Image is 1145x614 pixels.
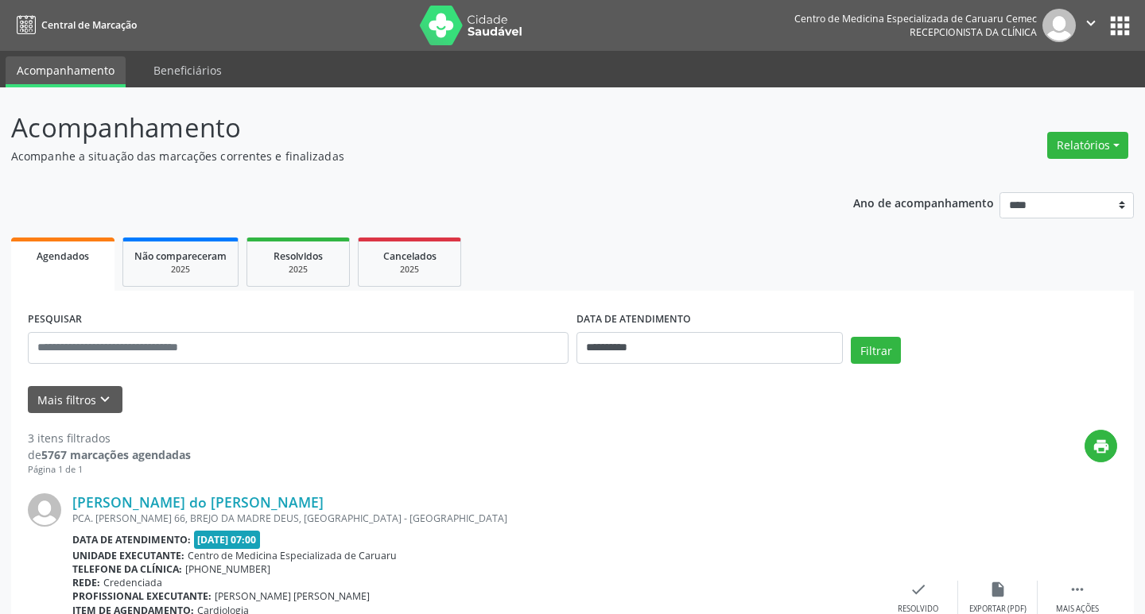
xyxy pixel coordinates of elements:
[274,249,323,263] span: Resolvidos
[258,264,338,276] div: 2025
[72,512,879,525] div: PCA. [PERSON_NAME] 66, BREJO DA MADRE DEUS, [GEOGRAPHIC_DATA] - [GEOGRAPHIC_DATA]
[72,533,191,546] b: Data de atendimento:
[96,391,114,408] i: keyboard_arrow_down
[1106,12,1134,40] button: apps
[989,581,1007,598] i: insert_drive_file
[11,148,797,164] p: Acompanhe a situação das marcações correntes e finalizadas
[794,12,1037,25] div: Centro de Medicina Especializada de Caruaru Cemec
[72,549,184,562] b: Unidade executante:
[134,264,227,276] div: 2025
[6,56,126,87] a: Acompanhamento
[142,56,233,84] a: Beneficiários
[28,386,122,414] button: Mais filtroskeyboard_arrow_down
[72,562,182,576] b: Telefone da clínica:
[188,549,397,562] span: Centro de Medicina Especializada de Caruaru
[103,576,162,589] span: Credenciada
[853,192,994,212] p: Ano de acompanhamento
[41,18,137,32] span: Central de Marcação
[72,589,212,603] b: Profissional executante:
[851,337,901,364] button: Filtrar
[185,562,270,576] span: [PHONE_NUMBER]
[1042,9,1076,42] img: img
[28,430,191,446] div: 3 itens filtrados
[37,249,89,263] span: Agendados
[383,249,437,263] span: Cancelados
[28,493,61,527] img: img
[28,446,191,463] div: de
[1069,581,1086,598] i: 
[72,493,324,511] a: [PERSON_NAME] do [PERSON_NAME]
[11,12,137,38] a: Central de Marcação
[28,307,82,332] label: PESQUISAR
[72,576,100,589] b: Rede:
[1076,9,1106,42] button: 
[134,249,227,263] span: Não compareceram
[910,581,927,598] i: check
[41,447,191,462] strong: 5767 marcações agendadas
[576,307,691,332] label: DATA DE ATENDIMENTO
[194,531,261,549] span: [DATE] 07:00
[28,463,191,477] div: Página 1 de 1
[1047,132,1128,159] button: Relatórios
[1093,438,1110,455] i: print
[215,589,370,603] span: [PERSON_NAME] [PERSON_NAME]
[370,264,449,276] div: 2025
[11,108,797,148] p: Acompanhamento
[1085,430,1117,462] button: print
[1082,14,1100,32] i: 
[910,25,1037,39] span: Recepcionista da clínica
